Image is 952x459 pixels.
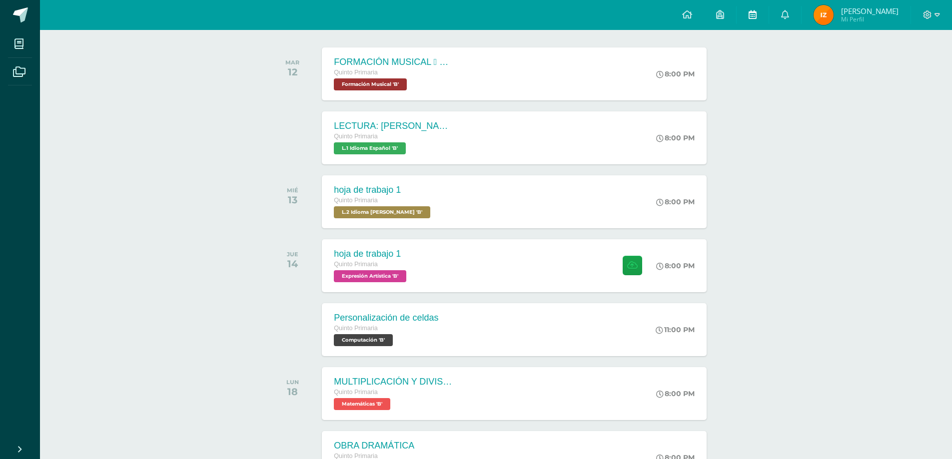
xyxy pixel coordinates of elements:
div: JUE [287,251,298,258]
span: Formación Musical 'B' [334,78,407,90]
span: [PERSON_NAME] [841,6,899,16]
span: Mi Perfil [841,15,899,23]
span: Quinto Primaria [334,325,378,332]
div: LUN [286,379,299,386]
div: 8:00 PM [656,389,695,398]
div: 12 [285,66,299,78]
div: hoja de trabajo 1 [334,185,433,195]
span: Quinto Primaria [334,133,378,140]
span: Matemáticas 'B' [334,398,390,410]
div: LECTURA: [PERSON_NAME] EL DIBUJANTE [334,121,454,131]
span: Quinto Primaria [334,261,378,268]
div: FORMACIÓN MUSICAL  EJERCICIO RITMICO [334,57,454,67]
span: Computación 'B' [334,334,393,346]
div: OBRA DRAMÁTICA [334,441,414,451]
span: Expresión Artística 'B' [334,270,406,282]
span: Quinto Primaria [334,197,378,204]
div: MIÉ [287,187,298,194]
div: MULTIPLICACIÓN Y DIVISIÓN CON NÚMEROS DECIMALES [334,377,454,387]
span: L.2 Idioma Maya Kaqchikel 'B' [334,206,430,218]
div: 8:00 PM [656,69,695,78]
div: 8:00 PM [656,197,695,206]
img: 3dafd89dacaac098ab242b438340a659.png [814,5,834,25]
div: 8:00 PM [656,133,695,142]
span: Quinto Primaria [334,389,378,396]
div: hoja de trabajo 1 [334,249,409,259]
span: Quinto Primaria [334,69,378,76]
div: MAR [285,59,299,66]
div: Personalización de celdas [334,313,438,323]
div: 8:00 PM [656,261,695,270]
div: 13 [287,194,298,206]
span: L.1 Idioma Español 'B' [334,142,406,154]
div: 11:00 PM [656,325,695,334]
div: 18 [286,386,299,398]
div: 14 [287,258,298,270]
